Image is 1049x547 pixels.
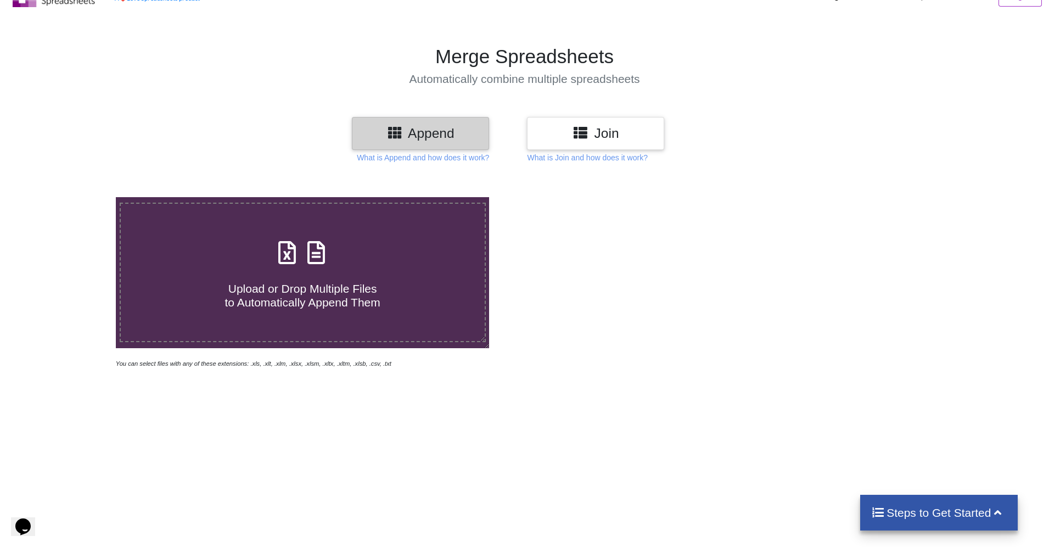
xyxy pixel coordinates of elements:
[527,152,647,163] p: What is Join and how does it work?
[357,152,489,163] p: What is Append and how does it work?
[225,282,380,309] span: Upload or Drop Multiple Files to Automatically Append Them
[871,506,1007,520] h4: Steps to Get Started
[535,125,656,141] h3: Join
[360,125,481,141] h3: Append
[116,360,391,367] i: You can select files with any of these extensions: .xls, .xlt, .xlm, .xlsx, .xlsm, .xltx, .xltm, ...
[11,503,46,536] iframe: chat widget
